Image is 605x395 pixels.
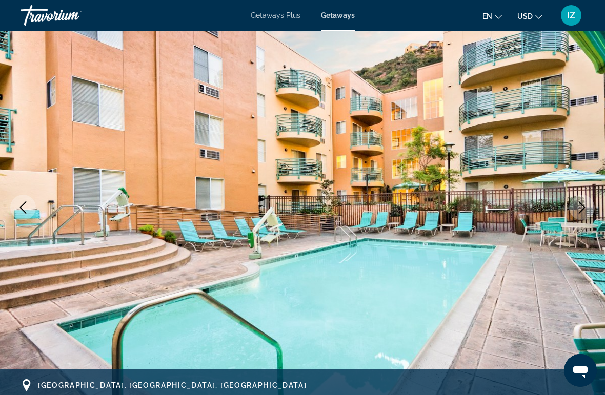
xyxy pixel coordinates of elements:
[482,9,502,24] button: Change language
[517,9,542,24] button: Change currency
[569,195,595,220] button: Next image
[558,5,584,26] button: User Menu
[38,381,307,389] span: [GEOGRAPHIC_DATA], [GEOGRAPHIC_DATA], [GEOGRAPHIC_DATA]
[251,11,300,19] a: Getaways Plus
[21,2,123,29] a: Travorium
[517,12,533,20] span: USD
[482,12,492,20] span: en
[321,11,355,19] a: Getaways
[10,195,36,220] button: Previous image
[564,354,597,387] iframe: Кнопка запуска окна обмена сообщениями
[567,10,575,20] span: IZ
